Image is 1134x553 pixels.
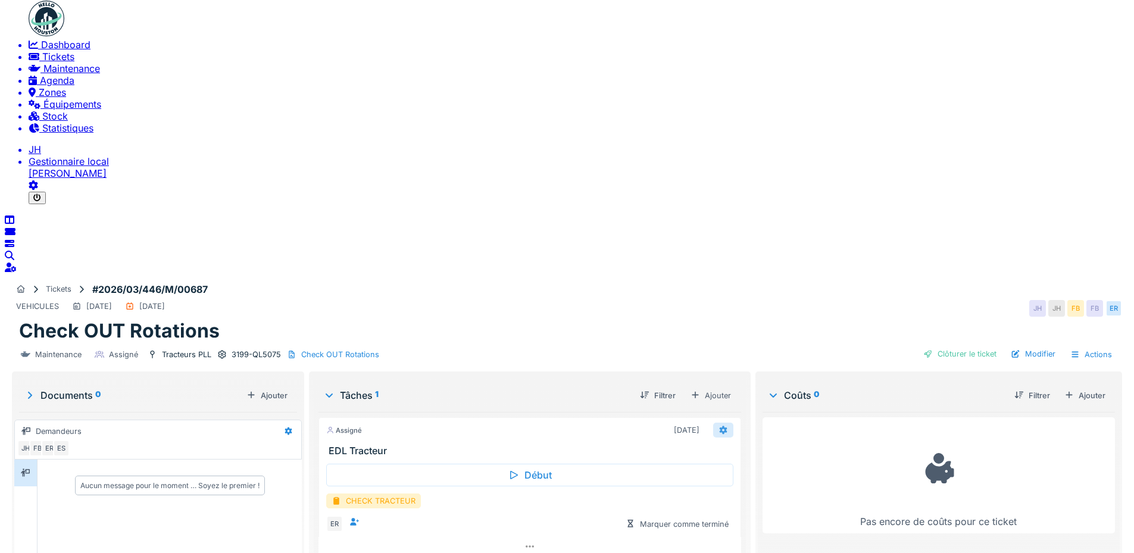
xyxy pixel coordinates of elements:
[232,350,281,359] div: 3199-QL5075
[29,39,1129,51] a: Dashboard
[29,98,1129,110] a: Équipements
[329,445,735,457] h3: EDL Tracteur
[80,481,260,490] div: Aucun message pour le moment … Soyez le premier !
[29,110,1129,122] a: Stock
[326,464,733,486] div: Début
[767,389,1005,401] div: Coûts
[242,389,292,402] div: Ajouter
[621,517,733,531] div: Marquer comme terminé
[323,389,630,401] div: Tâches
[19,319,220,342] h1: Check OUT Rotations
[685,388,736,403] div: Ajouter
[326,426,362,435] div: Assigné
[1048,300,1065,317] div: JH
[53,440,70,457] div: ES
[29,86,1129,98] a: Zones
[162,350,211,359] div: Tracteurs PLL
[1086,300,1103,317] div: FB
[46,285,71,293] div: Tickets
[29,143,1129,179] a: JH Gestionnaire local[PERSON_NAME]
[29,143,1129,155] li: JH
[919,347,1001,361] div: Clôturer le ticket
[24,389,242,401] div: Documents
[1006,347,1060,361] div: Modifier
[674,426,699,435] div: [DATE]
[86,302,112,311] div: [DATE]
[40,74,74,86] span: Agenda
[17,440,34,457] div: JH
[42,51,74,63] span: Tickets
[139,302,165,311] div: [DATE]
[39,86,66,98] span: Zones
[41,39,90,51] span: Dashboard
[29,74,1129,86] a: Agenda
[375,389,379,401] sup: 1
[35,350,82,359] div: Maintenance
[326,515,343,532] div: ER
[36,427,82,436] div: Demandeurs
[1010,389,1055,402] div: Filtrer
[301,350,379,359] div: Check OUT Rotations
[1105,300,1122,317] div: ER
[1065,347,1117,362] div: Actions
[29,63,1129,74] a: Maintenance
[88,283,213,295] strong: #2026/03/446/M/00687
[1067,300,1084,317] div: FB
[770,423,1107,527] div: Pas encore de coûts pour ce ticket
[43,98,101,110] span: Équipements
[109,350,138,359] div: Assigné
[326,493,421,508] div: CHECK TRACTEUR
[1029,300,1046,317] div: JH
[42,110,68,122] span: Stock
[29,440,46,457] div: FB
[29,155,1129,167] div: Gestionnaire local
[29,1,64,36] img: Badge_color-CXgf-gQk.svg
[95,389,101,401] sup: 0
[635,389,680,402] div: Filtrer
[29,155,1129,179] li: [PERSON_NAME]
[41,440,58,457] div: ER
[29,51,1129,63] a: Tickets
[814,389,819,401] sup: 0
[43,63,100,74] span: Maintenance
[42,122,93,134] span: Statistiques
[29,122,1129,134] a: Statistiques
[16,302,59,311] div: VEHICULES
[1060,389,1110,402] div: Ajouter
